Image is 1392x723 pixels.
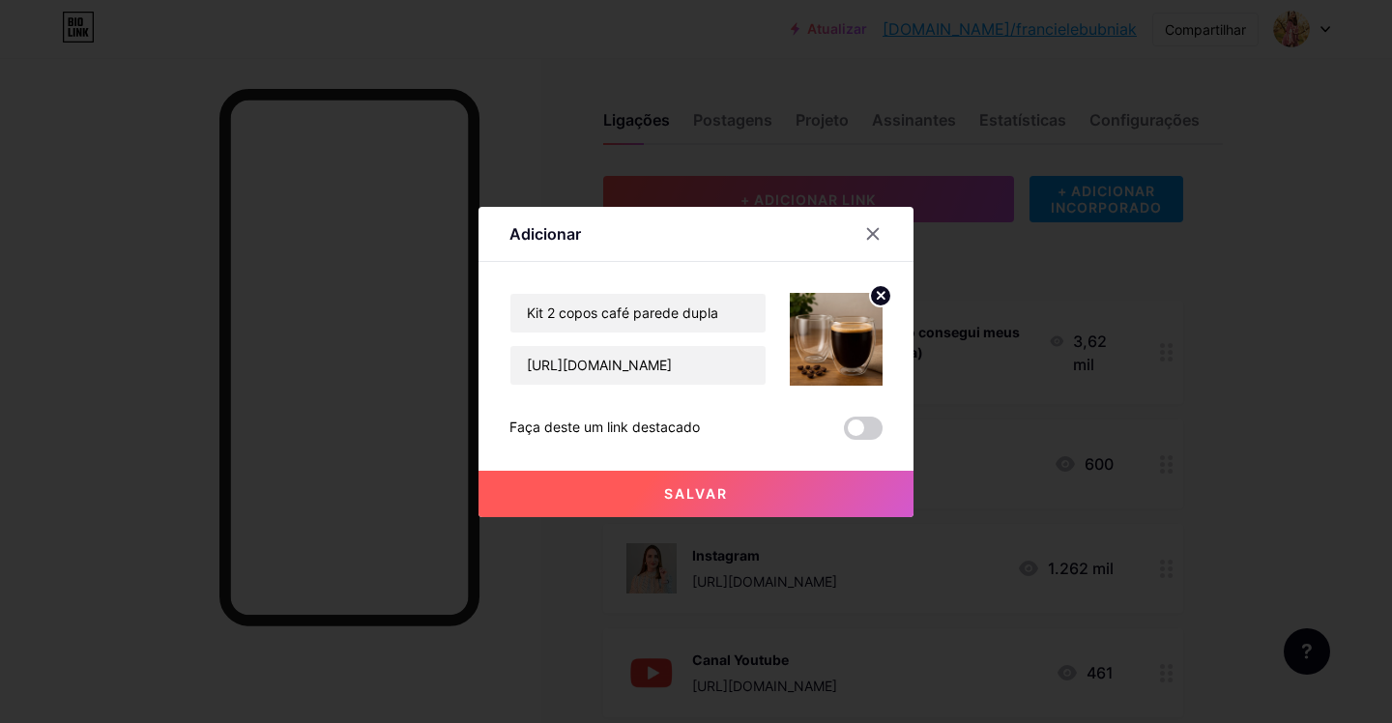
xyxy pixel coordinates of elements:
[478,471,913,517] button: Salvar
[790,293,883,386] img: link_miniatura
[509,224,581,244] font: Adicionar
[664,485,728,502] font: Salvar
[509,419,700,435] font: Faça deste um link destacado
[510,294,766,333] input: Título
[510,346,766,385] input: URL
